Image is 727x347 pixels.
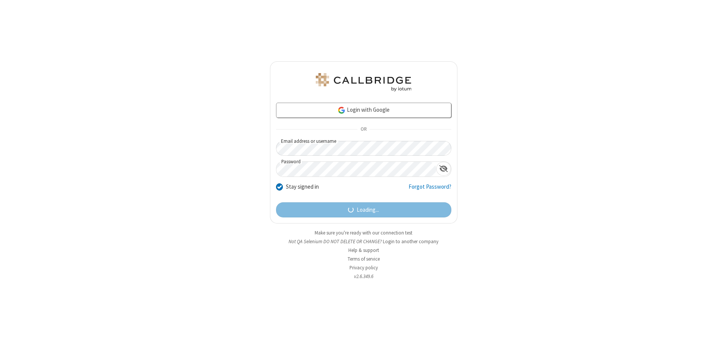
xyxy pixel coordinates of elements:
img: google-icon.png [337,106,346,114]
label: Stay signed in [286,183,319,191]
button: Login to another company [383,238,438,245]
a: Make sure you're ready with our connection test [315,230,412,236]
img: QA Selenium DO NOT DELETE OR CHANGE [314,73,413,91]
span: Loading... [357,206,379,214]
a: Terms of service [348,256,380,262]
a: Forgot Password? [409,183,451,197]
a: Help & support [348,247,379,253]
div: Show password [436,162,451,176]
button: Loading... [276,202,451,217]
a: Login with Google [276,103,451,118]
span: OR [357,124,370,135]
a: Privacy policy [349,264,378,271]
iframe: Chat [708,327,721,342]
input: Email address or username [276,141,451,156]
li: v2.6.349.6 [270,273,457,280]
input: Password [276,162,436,177]
li: Not QA Selenium DO NOT DELETE OR CHANGE? [270,238,457,245]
